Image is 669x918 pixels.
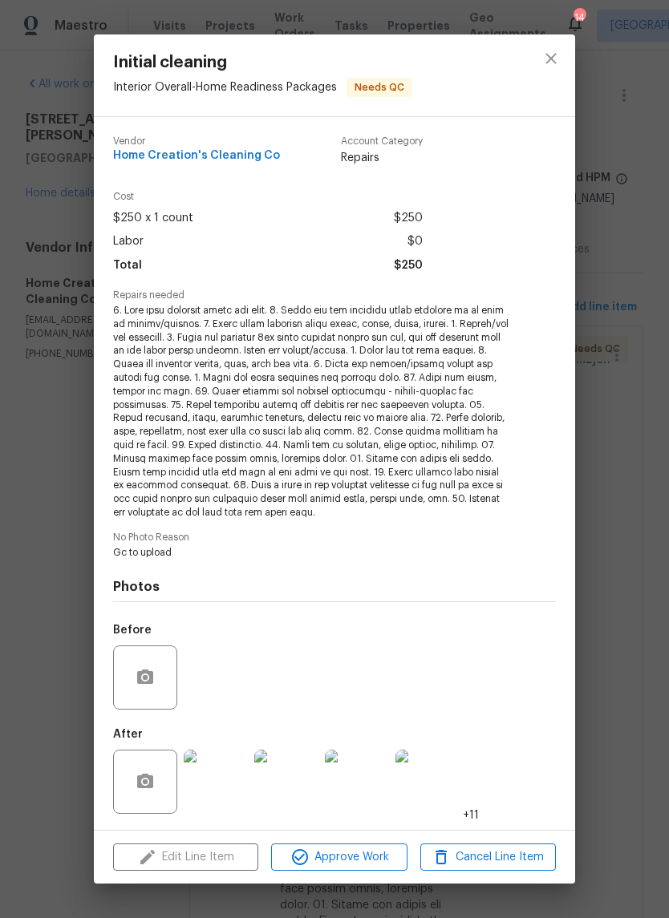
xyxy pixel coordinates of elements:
span: $250 [394,207,423,230]
span: 6. Lore ipsu dolorsit ametc adi elit. 8. Seddo eiu tem incididu utlab etdolore ma al enim ad mini... [113,304,512,520]
span: Repairs needed [113,290,556,301]
div: 14 [574,10,585,26]
span: Repairs [341,150,423,166]
h5: After [113,729,143,740]
h5: Before [113,625,152,636]
button: Approve Work [271,843,407,871]
span: +11 [463,807,479,823]
span: Cancel Line Item [425,847,551,867]
span: Initial cleaning [113,54,412,71]
span: $0 [407,230,423,253]
span: Home Creation's Cleaning Co [113,150,280,162]
span: Vendor [113,136,280,147]
span: Labor [113,230,144,253]
span: $250 x 1 count [113,207,193,230]
span: Account Category [341,136,423,147]
span: Gc to upload [113,546,512,560]
span: Total [113,254,142,277]
span: $250 [394,254,423,277]
button: close [532,39,570,78]
span: Interior Overall - Home Readiness Packages [113,82,337,93]
span: Needs QC [348,79,411,95]
button: Cancel Line Item [420,843,556,871]
span: Cost [113,192,423,202]
h4: Photos [113,579,556,595]
span: Approve Work [276,847,402,867]
span: No Photo Reason [113,532,556,543]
